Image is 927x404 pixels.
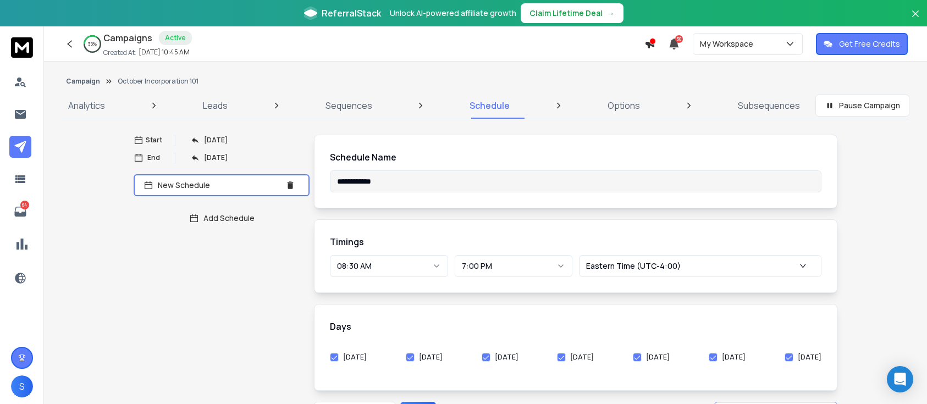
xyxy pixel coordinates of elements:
[463,92,516,119] a: Schedule
[646,353,670,362] label: [DATE]
[330,320,821,333] h1: Days
[908,7,923,33] button: Close banner
[88,41,97,47] p: 35 %
[798,353,821,362] label: [DATE]
[159,31,192,45] div: Active
[343,353,367,362] label: [DATE]
[330,235,821,248] h1: Timings
[139,48,190,57] p: [DATE] 10:45 AM
[9,201,31,223] a: 64
[11,375,33,397] button: S
[816,33,908,55] button: Get Free Credits
[204,153,228,162] p: [DATE]
[103,48,136,57] p: Created At:
[815,95,909,117] button: Pause Campaign
[103,31,152,45] h1: Campaigns
[455,255,573,277] button: 7:00 PM
[722,353,746,362] label: [DATE]
[390,8,516,19] p: Unlock AI-powered affiliate growth
[700,38,758,49] p: My Workspace
[146,136,162,145] p: Start
[66,77,100,86] button: Campaign
[20,201,29,209] p: 64
[607,8,615,19] span: →
[62,92,112,119] a: Analytics
[495,353,518,362] label: [DATE]
[158,180,281,191] p: New Schedule
[118,77,198,86] p: October Incorporation 101
[325,99,372,112] p: Sequences
[330,151,821,164] h1: Schedule Name
[68,99,105,112] p: Analytics
[887,366,913,392] div: Open Intercom Messenger
[147,153,160,162] p: End
[738,99,800,112] p: Subsequences
[419,353,443,362] label: [DATE]
[203,99,228,112] p: Leads
[330,255,448,277] button: 08:30 AM
[134,207,310,229] button: Add Schedule
[521,3,623,23] button: Claim Lifetime Deal→
[204,136,228,145] p: [DATE]
[608,99,640,112] p: Options
[839,38,900,49] p: Get Free Credits
[196,92,234,119] a: Leads
[601,92,647,119] a: Options
[586,261,685,272] p: Eastern Time (UTC-4:00)
[470,99,510,112] p: Schedule
[731,92,807,119] a: Subsequences
[675,35,683,43] span: 50
[322,7,381,20] span: ReferralStack
[319,92,379,119] a: Sequences
[570,353,594,362] label: [DATE]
